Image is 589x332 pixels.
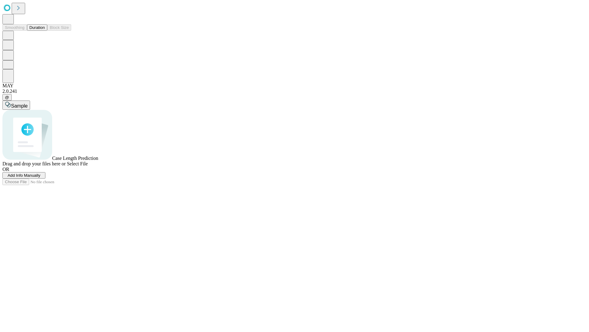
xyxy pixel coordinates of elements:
[2,161,66,166] span: Drag and drop your files here or
[5,95,9,100] span: @
[2,167,9,172] span: OR
[52,156,98,161] span: Case Length Prediction
[2,24,27,31] button: Smoothing
[2,172,45,179] button: Add Info Manually
[2,101,30,110] button: Sample
[11,103,28,109] span: Sample
[2,94,12,101] button: @
[67,161,88,166] span: Select File
[2,89,587,94] div: 2.0.241
[2,83,587,89] div: MAY
[27,24,47,31] button: Duration
[47,24,71,31] button: Block Size
[8,173,40,178] span: Add Info Manually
